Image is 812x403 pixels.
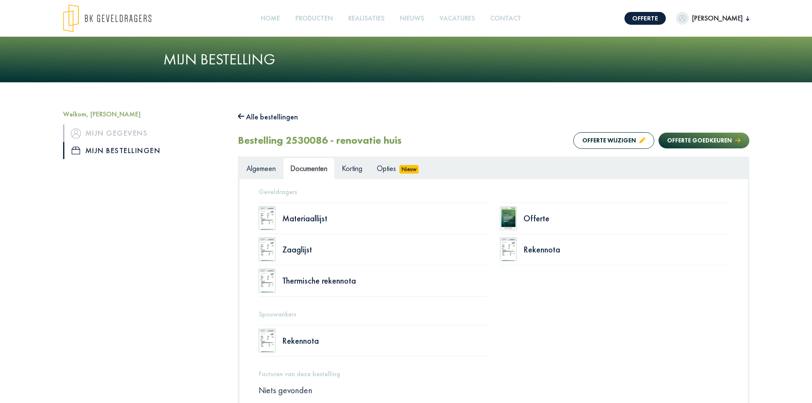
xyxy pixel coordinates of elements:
img: doc [500,206,517,230]
a: iconMijn gegevens [63,125,225,142]
span: Opties [377,163,396,173]
a: iconMijn bestellingen [63,142,225,159]
span: Korting [342,163,362,173]
img: dummypic.png [676,12,689,25]
div: Zaaglijst [282,245,488,254]
img: icon [71,128,81,139]
img: doc [259,238,276,261]
a: Contact [487,9,525,28]
a: Producten [292,9,336,28]
h2: Bestelling 2530086 - renovatie huis [238,134,402,147]
div: Materiaallijst [282,214,488,223]
img: doc [500,238,517,261]
div: Thermische rekennota [282,276,488,285]
button: [PERSON_NAME] [676,12,749,25]
img: doc [259,329,276,353]
h5: Facturen van deze bestelling [259,370,729,378]
img: doc [259,206,276,230]
h5: Spouwankers [259,310,729,318]
h5: Geveldragers [259,188,729,196]
a: Vacatures [436,9,478,28]
div: Rekennota [523,245,729,254]
a: Realisaties [345,9,388,28]
ul: Tabs [239,158,748,179]
div: Niets gevonden [252,385,735,396]
span: Algemeen [246,163,276,173]
img: icon [72,147,80,154]
button: Offerte goedkeuren [659,133,749,148]
a: Offerte [624,12,666,25]
button: Offerte wijzigen [573,132,654,149]
div: Offerte [523,214,729,223]
h1: Mijn bestelling [163,50,649,69]
button: Alle bestellingen [238,110,298,124]
a: Home [257,9,283,28]
h5: Welkom, [PERSON_NAME] [63,110,225,118]
div: Rekennota [282,336,488,345]
img: logo [63,4,151,32]
span: Nieuw [399,165,419,174]
span: [PERSON_NAME] [689,13,746,23]
img: doc [259,269,276,293]
span: Documenten [290,163,327,173]
a: Nieuws [396,9,428,28]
